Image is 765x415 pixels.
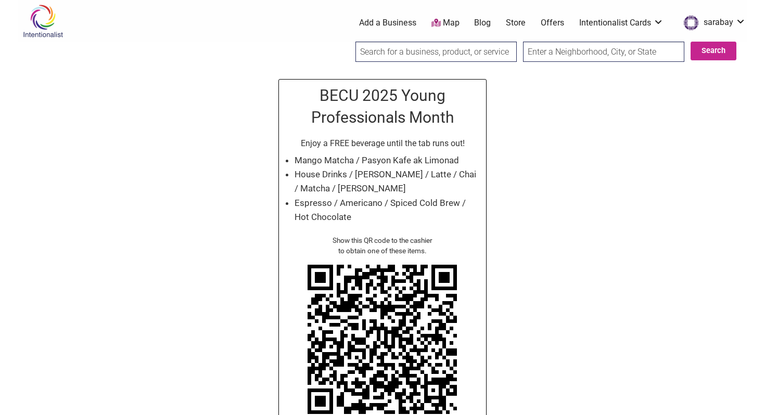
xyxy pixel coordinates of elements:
a: Offers [541,17,564,29]
a: Map [431,17,460,29]
input: Search for a business, product, or service [355,42,517,62]
li: House Drinks / [PERSON_NAME] / Latte / Chai / Matcha / [PERSON_NAME] [295,167,481,196]
img: Intentionalist [18,4,68,38]
div: Show this QR code to the cashier to obtain one of these items. [284,235,481,256]
a: Add a Business [359,17,416,29]
a: Store [506,17,526,29]
p: Enjoy a FREE beverage until the tab runs out! [284,137,481,150]
a: Intentionalist Cards [579,17,664,29]
h2: BECU 2025 Young Professionals Month [284,85,481,128]
li: Espresso / Americano / Spiced Cold Brew / Hot Chocolate [295,196,481,224]
li: Mango Matcha / Pasyon Kafe ak Limonad [295,153,481,167]
a: Blog [474,17,491,29]
a: sarabay [679,14,746,32]
input: Enter a Neighborhood, City, or State [523,42,684,62]
button: Search [691,42,736,60]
